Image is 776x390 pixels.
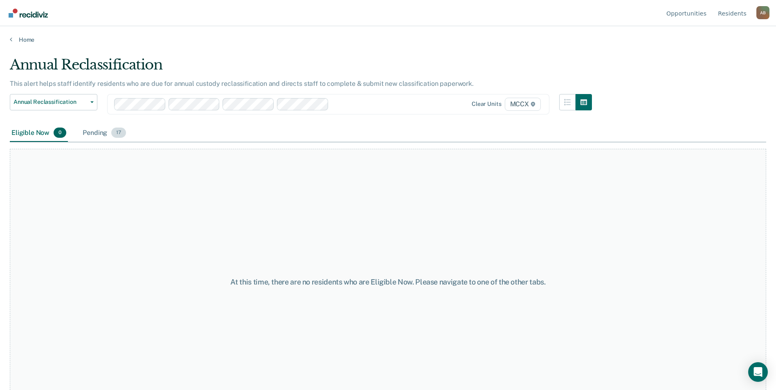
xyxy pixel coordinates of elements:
div: Eligible Now0 [10,124,68,142]
div: At this time, there are no residents who are Eligible Now. Please navigate to one of the other tabs. [199,278,577,287]
span: MCCX [505,98,541,111]
button: Profile dropdown button [756,6,769,19]
span: 17 [111,128,126,138]
a: Home [10,36,766,43]
button: Annual Reclassification [10,94,97,110]
p: This alert helps staff identify residents who are due for annual custody reclassification and dir... [10,80,474,87]
div: Annual Reclassification [10,56,592,80]
img: Recidiviz [9,9,48,18]
div: A B [756,6,769,19]
div: Open Intercom Messenger [748,362,768,382]
div: Pending17 [81,124,128,142]
span: 0 [54,128,66,138]
div: Clear units [472,101,502,108]
span: Annual Reclassification [13,99,87,105]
